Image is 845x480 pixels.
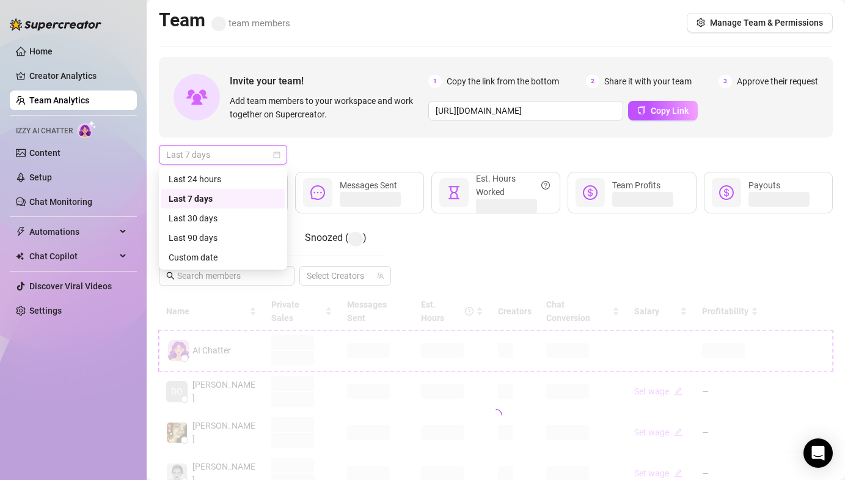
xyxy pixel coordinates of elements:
span: Invite your team! [230,73,428,89]
div: Last 90 days [169,231,277,245]
a: Settings [29,306,62,316]
span: Payouts [748,180,780,190]
span: team members [211,18,290,29]
span: team [377,272,384,279]
div: Last 30 days [161,209,285,228]
span: calendar [273,151,280,158]
h2: Team [159,9,290,32]
button: Manage Team & Permissions [687,13,833,32]
div: Last 24 hours [161,169,285,189]
span: Manage Team & Permissions [710,18,823,28]
a: Home [29,46,53,56]
span: search [166,271,175,280]
a: Setup [29,172,52,182]
span: 1 [428,75,442,88]
span: Copy the link from the bottom [447,75,559,88]
span: Izzy AI Chatter [16,125,73,137]
a: Creator Analytics [29,66,127,86]
span: loading [489,408,503,423]
div: Open Intercom Messenger [803,438,833,468]
span: copy [637,106,646,114]
div: Last 7 days [161,189,285,209]
span: Messages Sent [340,180,397,190]
span: Automations [29,222,116,242]
div: Last 30 days [169,212,277,225]
a: Team Analytics [29,95,89,105]
button: Copy Link [628,101,698,120]
span: Share it with your team [604,75,692,88]
div: Est. Hours Worked [476,172,550,199]
img: logo-BBDzfeDw.svg [10,18,101,31]
span: question-circle [541,172,550,199]
input: Search members [177,269,277,282]
div: Last 90 days [161,228,285,248]
span: Approve their request [737,75,818,88]
div: Last 7 days [169,192,277,205]
span: dollar-circle [719,185,734,200]
span: Team Profits [612,180,660,190]
a: Content [29,148,60,158]
img: Chat Copilot [16,252,24,260]
span: Chat Copilot [29,246,116,266]
a: Chat Monitoring [29,197,92,207]
span: Copy Link [651,106,689,116]
span: 3 [719,75,732,88]
span: hourglass [447,185,461,200]
div: Custom date [161,248,285,267]
span: thunderbolt [16,227,26,237]
span: 2 [586,75,599,88]
span: message [310,185,325,200]
span: dollar-circle [583,185,598,200]
span: Snoozed ( ) [305,232,367,243]
div: Custom date [169,251,277,264]
span: Add team members to your workspace and work together on Supercreator. [230,94,423,121]
span: setting [697,18,705,27]
a: Discover Viral Videos [29,281,112,291]
span: Last 7 days [166,146,280,164]
img: AI Chatter [78,120,97,138]
div: Last 24 hours [169,172,277,186]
